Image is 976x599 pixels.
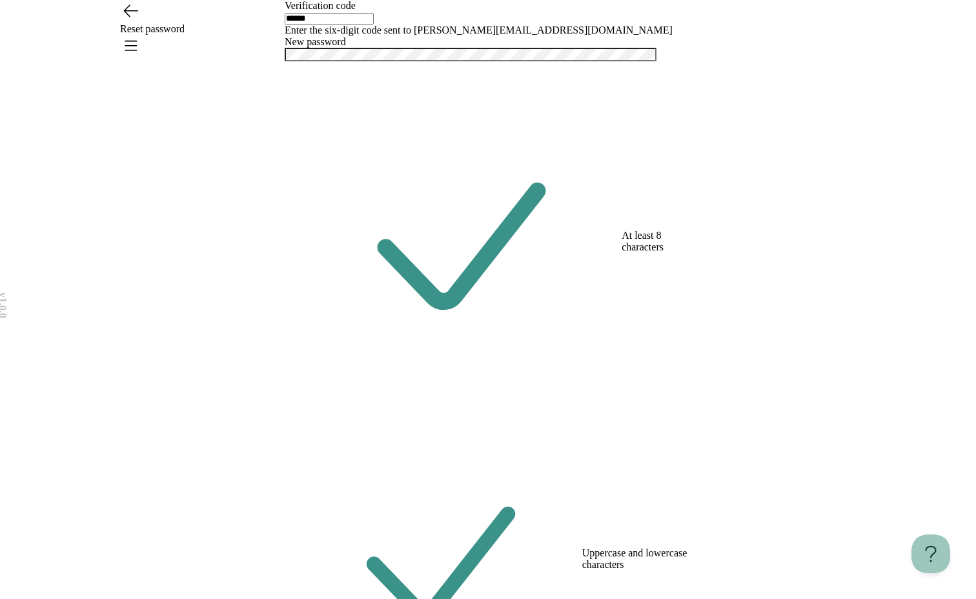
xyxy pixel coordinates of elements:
[622,230,691,253] span: At least 8 characters
[120,35,141,56] button: Open menu
[582,547,691,571] span: Uppercase and lowercase characters
[911,534,950,573] iframe: Toggle Customer Support
[120,23,856,35] div: Reset password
